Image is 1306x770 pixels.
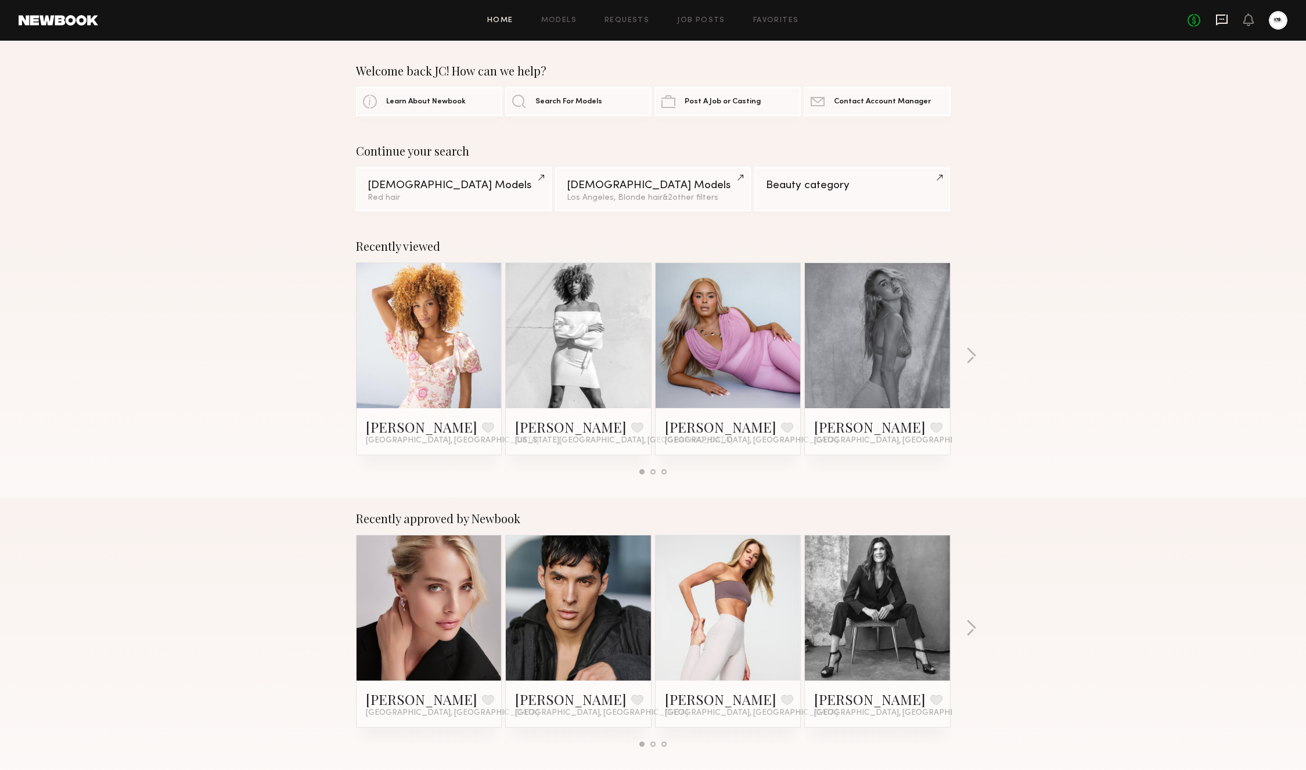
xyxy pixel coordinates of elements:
div: [DEMOGRAPHIC_DATA] Models [567,180,739,191]
span: Contact Account Manager [834,98,931,106]
div: Continue your search [356,144,951,158]
span: [GEOGRAPHIC_DATA], [GEOGRAPHIC_DATA] [665,708,838,718]
span: Search For Models [535,98,602,106]
span: & 2 other filter s [663,194,718,202]
div: [DEMOGRAPHIC_DATA] Models [368,180,540,191]
a: Requests [605,17,649,24]
div: Recently viewed [356,239,951,253]
a: Models [541,17,577,24]
a: [DEMOGRAPHIC_DATA] ModelsRed hair [356,167,552,211]
span: [US_STATE][GEOGRAPHIC_DATA], [GEOGRAPHIC_DATA] [515,436,732,445]
span: [GEOGRAPHIC_DATA], [GEOGRAPHIC_DATA] [366,708,539,718]
a: Post A Job or Casting [654,87,801,116]
div: Beauty category [766,180,938,191]
span: Post A Job or Casting [685,98,761,106]
a: [PERSON_NAME] [814,418,926,436]
a: [PERSON_NAME] [665,690,776,708]
div: Red hair [368,194,540,202]
span: [GEOGRAPHIC_DATA], [GEOGRAPHIC_DATA] [814,708,987,718]
span: Learn About Newbook [386,98,466,106]
a: Home [487,17,513,24]
span: [GEOGRAPHIC_DATA], [GEOGRAPHIC_DATA] [814,436,987,445]
a: [PERSON_NAME] [515,690,627,708]
div: Recently approved by Newbook [356,512,951,526]
a: [PERSON_NAME] [366,418,477,436]
a: [DEMOGRAPHIC_DATA] ModelsLos Angeles, Blonde hair&2other filters [555,167,751,211]
div: Welcome back JC! How can we help? [356,64,951,78]
a: Learn About Newbook [356,87,502,116]
a: Contact Account Manager [804,87,950,116]
a: Favorites [753,17,799,24]
a: [PERSON_NAME] [366,690,477,708]
a: [PERSON_NAME] [814,690,926,708]
span: [GEOGRAPHIC_DATA], [GEOGRAPHIC_DATA] [515,708,688,718]
a: Job Posts [677,17,725,24]
a: [PERSON_NAME] [515,418,627,436]
a: Beauty category [754,167,950,211]
a: Search For Models [505,87,652,116]
span: [GEOGRAPHIC_DATA], [GEOGRAPHIC_DATA] [366,436,539,445]
div: Los Angeles, Blonde hair [567,194,739,202]
span: [GEOGRAPHIC_DATA], [GEOGRAPHIC_DATA] [665,436,838,445]
a: [PERSON_NAME] [665,418,776,436]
